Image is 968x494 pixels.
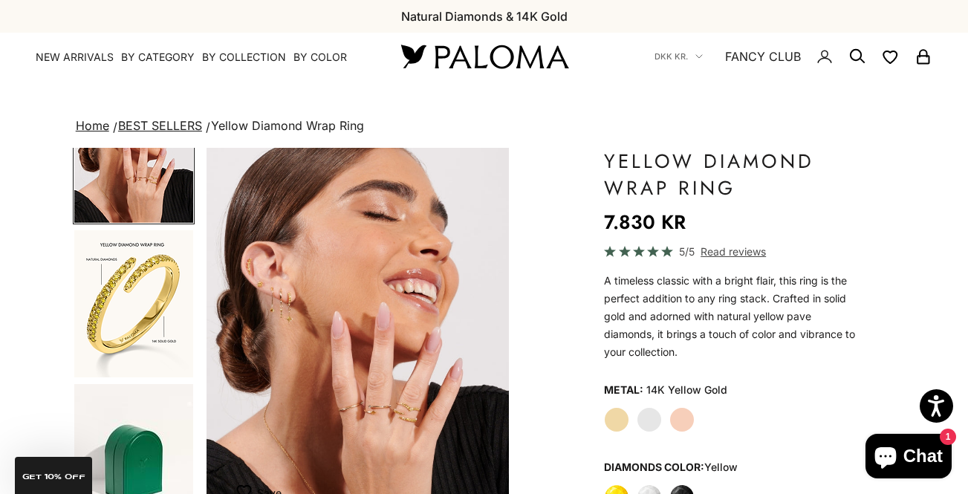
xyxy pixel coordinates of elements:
[202,50,286,65] summary: By Collection
[36,50,114,65] a: NEW ARRIVALS
[725,47,801,66] a: FANCY CLUB
[74,76,193,223] img: #YellowGold #RoseGold #WhiteGold
[293,50,347,65] summary: By Color
[211,118,364,133] span: Yellow Diamond Wrap Ring
[73,229,195,379] button: Go to item 9
[704,461,738,473] variant-option-value: yellow
[654,50,703,63] button: DKK kr.
[604,456,738,478] legend: Diamonds Color:
[604,272,858,361] p: A timeless classic with a bright flair, this ring is the perfect addition to any ring stack. Craf...
[861,434,956,482] inbox-online-store-chat: Shopify online store chat
[73,116,896,137] nav: breadcrumbs
[654,50,688,63] span: DKK kr.
[36,50,366,65] nav: Primary navigation
[118,118,202,133] a: BEST SELLERS
[701,243,766,260] span: Read reviews
[73,74,195,224] button: Go to item 8
[679,243,695,260] span: 5/5
[76,118,109,133] a: Home
[121,50,195,65] summary: By Category
[654,33,932,80] nav: Secondary navigation
[74,230,193,377] img: #YellowGold
[15,457,92,494] div: GET 10% Off
[604,243,858,260] a: 5/5 Read reviews
[604,148,858,201] h1: Yellow Diamond Wrap Ring
[401,7,568,26] p: Natural Diamonds & 14K Gold
[604,379,643,401] legend: Metal:
[646,379,727,401] variant-option-value: 14K Yellow Gold
[22,473,85,481] span: GET 10% Off
[604,207,686,237] sale-price: 7.830 kr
